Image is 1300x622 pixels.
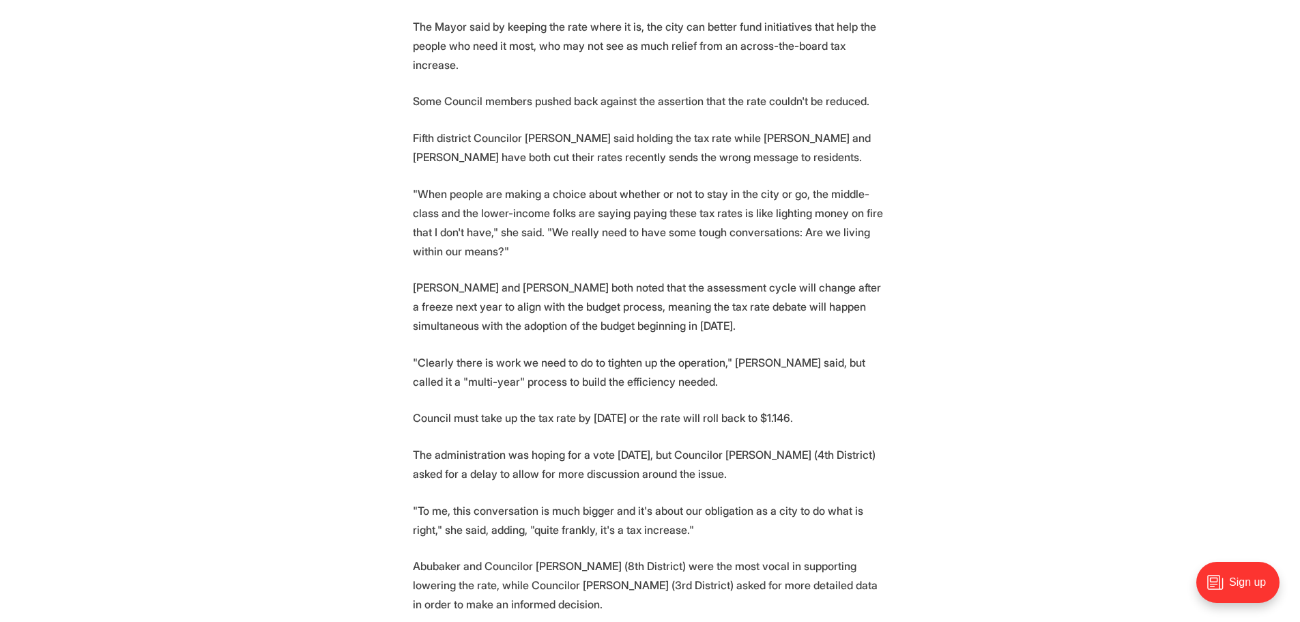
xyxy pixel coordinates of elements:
p: The administration was hoping for a vote [DATE], but Councilor [PERSON_NAME] (4th District) asked... [413,445,888,483]
p: Council must take up the tax rate by [DATE] or the rate will roll back to $1.146. [413,408,888,427]
p: "To me, this conversation is much bigger and it's about our obligation as a city to do what is ri... [413,501,888,539]
iframe: portal-trigger [1185,555,1300,622]
p: The Mayor said by keeping the rate where it is, the city can better fund initiatives that help th... [413,17,888,74]
p: Some Council members pushed back against the assertion that the rate couldn't be reduced. [413,91,888,111]
p: Fifth district Councilor [PERSON_NAME] said holding the tax rate while [PERSON_NAME] and [PERSON_... [413,128,888,167]
p: "Clearly there is work we need to do to tighten up the operation," [PERSON_NAME] said, but called... [413,353,888,391]
p: [PERSON_NAME] and [PERSON_NAME] both noted that the assessment cycle will change after a freeze n... [413,278,888,335]
p: "When people are making a choice about whether or not to stay in the city or go, the middle-class... [413,184,888,261]
p: Abubaker and Councilor [PERSON_NAME] (8th District) were the most vocal in supporting lowering th... [413,556,888,614]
